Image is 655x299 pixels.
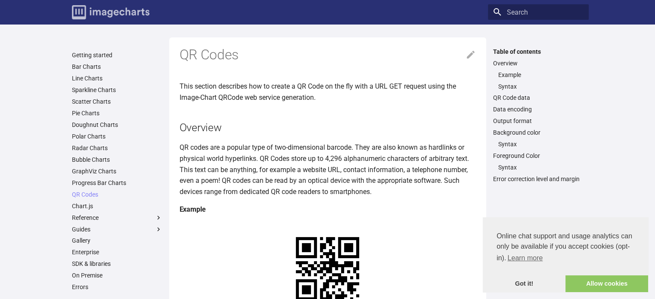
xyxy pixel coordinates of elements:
[72,121,162,129] a: Doughnut Charts
[493,71,584,90] nav: Overview
[72,156,162,163] a: Bubble Charts
[565,275,648,293] a: allow cookies
[180,204,476,215] h4: Example
[493,105,584,113] a: Data encoding
[72,5,149,19] img: logo
[488,48,589,183] nav: Table of contents
[72,109,162,117] a: Pie Charts
[498,71,584,79] a: Example
[498,83,584,90] a: Syntax
[72,202,162,210] a: Chart.js
[493,94,584,102] a: QR Code data
[488,4,589,20] input: Search
[72,63,162,71] a: Bar Charts
[498,163,584,171] a: Syntax
[72,144,162,152] a: Radar Charts
[68,2,153,23] a: Image-Charts documentation
[72,283,162,291] a: Errors
[493,175,584,183] a: Error correction level and margin
[493,163,584,171] nav: Foreground Color
[506,252,544,265] a: learn more about cookies
[493,140,584,148] nav: Background color
[497,231,634,265] span: Online chat support and usage analytics can only be available if you accept cookies (opt-in).
[72,179,162,187] a: Progress Bar Charts
[72,248,162,256] a: Enterprise
[72,271,162,279] a: On Premise
[483,217,648,292] div: cookieconsent
[72,167,162,175] a: GraphViz Charts
[72,133,162,140] a: Polar Charts
[72,237,162,244] a: Gallery
[72,98,162,105] a: Scatter Charts
[72,74,162,82] a: Line Charts
[180,142,476,197] p: QR codes are a popular type of two-dimensional barcode. They are also known as hardlinks or physi...
[493,59,584,67] a: Overview
[493,152,584,160] a: Foreground Color
[180,120,476,135] h2: Overview
[72,191,162,198] a: QR Codes
[180,81,476,103] p: This section describes how to create a QR Code on the fly with a URL GET request using the Image-...
[180,46,476,64] h1: QR Codes
[498,140,584,148] a: Syntax
[72,86,162,94] a: Sparkline Charts
[493,117,584,125] a: Output format
[72,51,162,59] a: Getting started
[72,260,162,268] a: SDK & libraries
[488,48,589,55] label: Table of contents
[72,225,162,233] label: Guides
[483,275,565,293] a: dismiss cookie message
[72,214,162,222] label: Reference
[493,129,584,136] a: Background color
